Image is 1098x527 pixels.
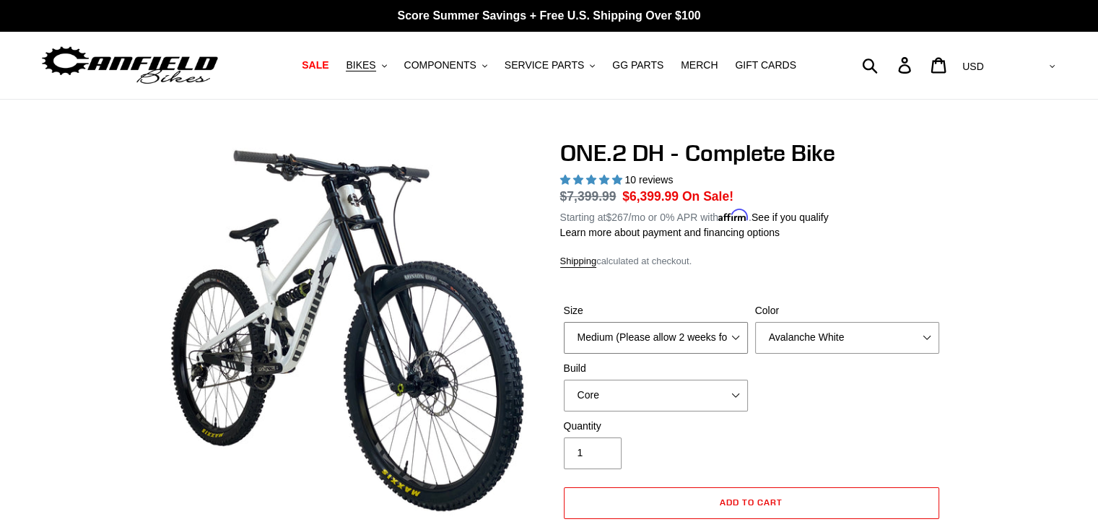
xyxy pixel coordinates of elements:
span: 5.00 stars [560,174,625,186]
h1: ONE.2 DH - Complete Bike [560,139,943,167]
span: MERCH [681,59,718,71]
span: Add to cart [720,497,783,508]
p: Starting at /mo or 0% APR with . [560,206,829,225]
label: Quantity [564,419,748,434]
span: 10 reviews [624,174,673,186]
label: Size [564,303,748,318]
a: Shipping [560,256,597,268]
div: calculated at checkout. [560,254,943,269]
a: Learn more about payment and financing options [560,227,780,238]
button: SERVICE PARTS [497,56,602,75]
a: See if you qualify - Learn more about Affirm Financing (opens in modal) [751,212,829,223]
img: Canfield Bikes [40,43,220,88]
a: GG PARTS [605,56,671,75]
button: COMPONENTS [397,56,494,75]
label: Build [564,361,748,376]
span: SALE [302,59,328,71]
s: $7,399.99 [560,189,616,204]
a: MERCH [674,56,725,75]
span: GG PARTS [612,59,663,71]
span: $267 [606,212,628,223]
button: Add to cart [564,487,939,519]
span: BIKES [346,59,375,71]
a: GIFT CARDS [728,56,803,75]
span: GIFT CARDS [735,59,796,71]
label: Color [755,303,939,318]
span: On Sale! [682,187,733,206]
a: SALE [295,56,336,75]
button: BIKES [339,56,393,75]
input: Search [870,49,907,81]
span: SERVICE PARTS [505,59,584,71]
span: COMPONENTS [404,59,476,71]
span: Affirm [718,209,749,222]
span: $6,399.99 [622,189,679,204]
